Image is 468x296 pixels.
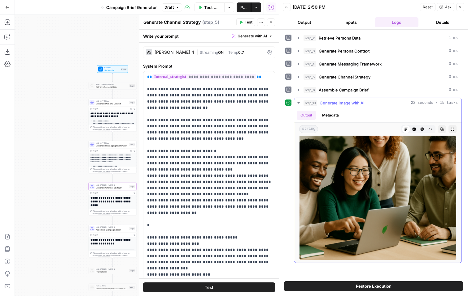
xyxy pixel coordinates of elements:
[238,33,267,39] span: Generate with AI
[294,46,461,56] button: 0 ms
[98,171,110,172] span: Copy the output
[304,48,316,54] span: step_3
[202,19,219,25] span: ( step_5 )
[197,49,200,55] span: |
[420,3,435,11] button: Reset
[104,66,120,69] span: Workflow
[204,4,221,11] span: Test Workflow
[104,69,120,72] span: Set Inputs
[97,2,160,12] button: Campaign Brief Generator
[129,269,135,272] div: Step 9
[129,185,135,188] div: Step 5
[129,227,135,230] div: Step 6
[96,83,128,86] span: Search Knowledge Base
[93,108,128,110] div: Output
[294,33,461,43] button: 1 ms
[143,282,275,292] button: Test
[299,103,457,260] img: output preview
[319,61,382,67] span: Generate Messaging Framework
[449,48,458,54] span: 0 ms
[129,84,135,87] div: Step 2
[139,30,279,42] div: Write your prompt
[299,125,318,133] span: string
[294,72,461,82] button: 0 ms
[320,100,365,106] span: Generate Image with AI
[112,274,113,283] g: Edge from step_9 to step_7
[93,252,135,257] div: This output is too large & has been abbreviated for review. to view the full content.
[304,61,316,67] span: step_4
[129,286,135,289] div: Step 7
[437,3,454,11] button: Ask
[98,129,110,130] span: Copy the output
[112,90,113,99] g: Edge from step_2 to step_3
[294,108,461,263] div: 22 seconds / 15 tasks
[245,19,252,25] span: Test
[238,50,244,55] span: 0.7
[445,4,452,10] span: Ask
[89,267,137,274] div: LLM · [PERSON_NAME] 4Prompt LLMStep 9
[96,285,128,287] span: Format JSON
[304,100,317,106] span: step_10
[155,50,194,54] div: [PERSON_NAME] 4
[96,228,128,231] span: Assemble Campaign Brief
[96,144,128,147] span: Generate Messaging Framework
[164,5,174,10] span: Draft
[112,216,113,225] g: Edge from step_5 to step_6
[93,234,132,236] div: Output
[96,102,128,105] span: Generate Persona Context
[93,168,135,173] div: This output is too large & has been abbreviated for review. to view the full content.
[93,192,132,194] div: Output
[143,63,275,69] label: System Prompt
[96,268,128,270] span: LLM · [PERSON_NAME] 4
[93,210,135,215] div: This output is too large & has been abbreviated for review. to view the full content.
[129,101,135,104] div: Step 3
[228,50,238,55] span: Temp
[89,82,137,90] div: Search Knowledge BaseRetrieve Persona DataStep 2
[329,17,373,27] button: Inputs
[294,85,461,95] button: 0 ms
[96,226,128,228] span: LLM · [PERSON_NAME] 4
[162,3,182,11] button: Draft
[423,4,433,10] span: Reset
[96,186,128,189] span: Generate Channel Strategy
[240,4,247,11] span: Publish
[304,35,316,41] span: step_2
[304,74,316,80] span: step_5
[93,150,128,152] div: Output
[98,255,110,256] span: Copy the output
[218,50,224,55] span: ON
[411,100,458,106] span: 22 seconds / 15 tasks
[200,50,218,55] span: Streaming
[230,32,275,40] button: Generate with AI
[195,2,224,12] button: Test Workflow
[304,87,316,93] span: step_6
[294,98,461,108] button: 22 seconds / 15 tasks
[318,111,343,120] button: Metadata
[143,19,201,25] textarea: Generate Channel Strategy
[112,132,113,141] g: Edge from step_3 to step_4
[449,74,458,80] span: 0 ms
[89,284,137,291] div: Format JSONGenerate Multiple Output FormatsStep 7
[96,184,128,186] span: LLM · [PERSON_NAME] 4
[297,111,316,120] button: Output
[449,87,458,93] span: 0 ms
[96,142,128,144] span: LLM · GPT-5 Nano
[319,87,369,93] span: Assemble Campaign Brief
[98,213,110,214] span: Copy the output
[319,35,361,41] span: Retrieve Persona Data
[106,4,157,11] span: Campaign Brief Generator
[112,73,113,82] g: Edge from start to step_2
[294,59,461,69] button: 0 ms
[319,74,370,80] span: Generate Channel Strategy
[96,85,128,88] span: Retrieve Persona Data
[93,126,135,131] div: This output is too large & has been abbreviated for review. to view the full content.
[356,283,391,289] span: Restore Execution
[205,284,213,290] span: Test
[224,49,228,55] span: |
[449,35,458,41] span: 1 ms
[284,281,463,291] button: Restore Execution
[319,48,370,54] span: Generate Persona Context
[283,17,326,27] button: Output
[96,100,128,102] span: LLM · GPT-5 Nano
[112,258,113,267] g: Edge from step_6 to step_9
